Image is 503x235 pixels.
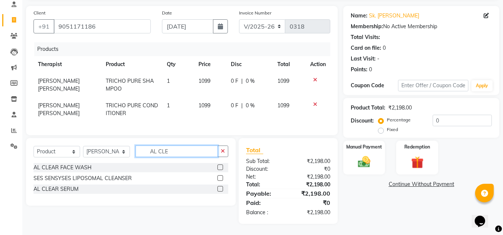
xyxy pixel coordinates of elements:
span: Total [246,146,263,154]
div: AL CLEAR FACE WASH [34,164,92,172]
label: Manual Payment [346,144,382,150]
div: Membership: [351,23,383,30]
div: Coupon Code [351,82,398,89]
div: ₹2,198.00 [288,209,336,216]
div: No Active Membership [351,23,492,30]
span: [PERSON_NAME] [PERSON_NAME] [38,102,80,117]
div: ₹2,198.00 [288,181,336,189]
th: Price [194,56,227,73]
input: Search or Scan [136,146,218,157]
div: ₹2,198.00 [288,189,336,198]
div: AL CLEAR SERUM [34,185,79,193]
div: Payable: [241,189,288,198]
div: SES SENSYSES LIPOSOMAL CLEANSER [34,174,132,182]
span: 1099 [277,102,289,109]
div: 0 [369,66,372,74]
th: Action [306,56,330,73]
div: ₹0 [288,165,336,173]
span: 1 [167,78,170,84]
div: ₹0 [288,198,336,207]
div: Product Total: [351,104,385,112]
div: ₹2,198.00 [288,173,336,181]
label: Client [34,10,45,16]
div: Points: [351,66,367,74]
label: Invoice Number [239,10,271,16]
span: 1 [167,102,170,109]
div: Sub Total: [241,157,288,165]
div: Total: [241,181,288,189]
th: Therapist [34,56,101,73]
span: 0 F [231,77,238,85]
div: ₹2,198.00 [288,157,336,165]
div: Total Visits: [351,33,380,41]
div: Last Visit: [351,55,376,63]
a: Sk. [PERSON_NAME] [369,12,419,20]
span: | [241,77,243,85]
span: 1099 [198,102,210,109]
th: Product [101,56,162,73]
iframe: chat widget [472,205,496,228]
a: Continue Without Payment [345,180,498,188]
span: TRICHO PURE SHAMPOO [106,78,154,92]
label: Redemption [404,144,430,150]
span: | [241,102,243,110]
th: Qty [162,56,194,73]
label: Percentage [387,117,411,123]
img: _gift.svg [407,155,427,170]
span: 1099 [198,78,210,84]
span: 0 % [246,102,255,110]
div: Card on file: [351,44,381,52]
button: +91 [34,19,54,33]
div: 0 [383,44,386,52]
button: Apply [471,80,493,91]
div: Products [34,42,336,56]
span: 0 % [246,77,255,85]
div: Discount: [351,117,374,125]
span: [PERSON_NAME] [PERSON_NAME] [38,78,80,92]
label: Fixed [387,126,398,133]
div: Discount: [241,165,288,173]
div: ₹2,198.00 [388,104,412,112]
span: 1099 [277,78,289,84]
div: Balance : [241,209,288,216]
span: 0 F [231,102,238,110]
span: TRICHO PURE CONDITIONER [106,102,158,117]
th: Total [273,56,306,73]
input: Search by Name/Mobile/Email/Code [54,19,151,33]
label: Date [162,10,172,16]
div: - [377,55,379,63]
div: Paid: [241,198,288,207]
div: Name: [351,12,367,20]
div: Net: [241,173,288,181]
th: Disc [226,56,273,73]
input: Enter Offer / Coupon Code [398,80,468,91]
img: _cash.svg [354,155,374,169]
